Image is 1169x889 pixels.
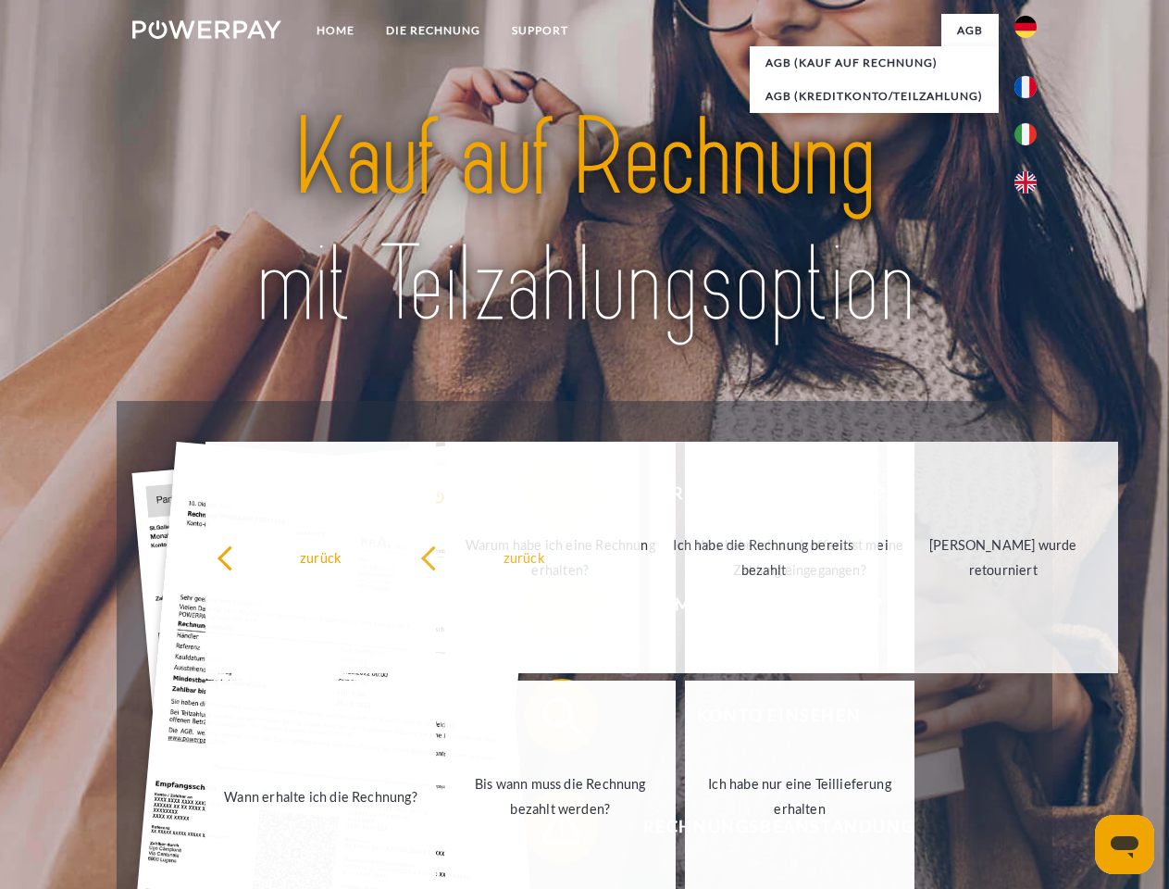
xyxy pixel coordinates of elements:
img: title-powerpay_de.svg [177,89,992,355]
div: Ich habe nur eine Teillieferung erhalten [696,771,904,821]
iframe: Schaltfläche zum Öffnen des Messaging-Fensters [1095,815,1154,874]
div: zurück [217,545,425,570]
img: en [1014,171,1037,194]
a: agb [941,14,999,47]
img: de [1014,16,1037,38]
a: Home [301,14,370,47]
img: logo-powerpay-white.svg [132,20,281,39]
div: Ich habe die Rechnung bereits bezahlt [660,532,868,582]
div: Bis wann muss die Rechnung bezahlt werden? [456,771,665,821]
a: AGB (Kauf auf Rechnung) [750,46,999,80]
a: AGB (Kreditkonto/Teilzahlung) [750,80,999,113]
div: [PERSON_NAME] wurde retourniert [899,532,1107,582]
img: fr [1014,76,1037,98]
div: zurück [420,545,628,570]
a: SUPPORT [496,14,584,47]
a: DIE RECHNUNG [370,14,496,47]
img: it [1014,123,1037,145]
div: Wann erhalte ich die Rechnung? [217,783,425,808]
